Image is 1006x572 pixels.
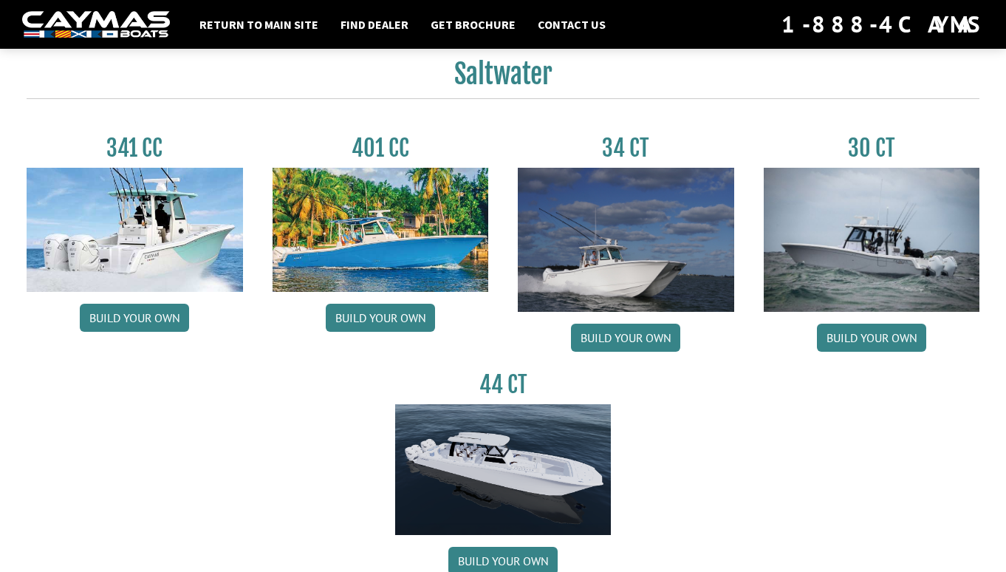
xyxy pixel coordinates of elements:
a: Find Dealer [333,15,416,34]
a: Build your own [571,324,680,352]
a: Return to main site [192,15,326,34]
a: Get Brochure [423,15,523,34]
h3: 44 CT [395,371,612,398]
div: 1-888-4CAYMAS [781,8,984,41]
img: Caymas_34_CT_pic_1.jpg [518,168,734,312]
img: 30_CT_photo_shoot_for_caymas_connect.jpg [764,168,980,312]
img: 401CC_thumb.pg.jpg [273,168,489,292]
a: Build your own [817,324,926,352]
a: Build your own [80,304,189,332]
img: 341CC-thumbjpg.jpg [27,168,243,292]
h3: 401 CC [273,135,489,162]
h2: Saltwater [27,58,979,99]
a: Contact Us [530,15,613,34]
h3: 341 CC [27,135,243,162]
h3: 30 CT [764,135,980,162]
a: Build your own [326,304,435,332]
img: 44ct_background.png [395,404,612,536]
img: white-logo-c9c8dbefe5ff5ceceb0f0178aa75bf4bb51f6bca0971e226c86eb53dfe498488.png [22,11,170,38]
h3: 34 CT [518,135,734,162]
